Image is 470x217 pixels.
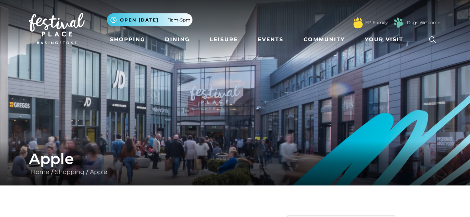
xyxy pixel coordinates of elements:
[120,17,159,23] span: Open [DATE]
[29,13,85,44] img: Festival Place Logo
[29,168,51,175] a: Home
[162,33,193,46] a: Dining
[362,33,410,46] a: Your Visit
[207,33,241,46] a: Leisure
[107,13,192,26] button: Open [DATE] 11am-5pm
[168,17,191,23] span: 11am-5pm
[29,150,441,168] h1: Apple
[53,168,86,175] a: Shopping
[88,168,109,175] a: Apple
[107,33,148,46] a: Shopping
[407,19,441,26] a: Dogs Welcome!
[255,33,286,46] a: Events
[301,33,348,46] a: Community
[365,36,403,43] span: Your Visit
[365,19,388,26] a: FP Family
[23,150,447,177] div: / /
